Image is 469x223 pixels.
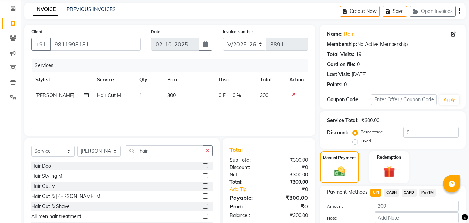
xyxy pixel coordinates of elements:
button: Create New [340,6,380,17]
div: 0 [357,61,360,68]
a: Ram [344,31,354,38]
div: ₹300.00 [269,171,313,178]
label: Note: [322,215,369,221]
div: Hair Cut M [31,183,56,190]
span: Hair Cut M [97,92,121,98]
img: _cash.svg [331,165,349,178]
button: Save [383,6,407,17]
label: Fixed [361,138,371,144]
div: Sub Total: [224,157,269,164]
div: Name: [327,31,343,38]
div: Membership: [327,41,357,48]
div: All men hair treatment [31,213,81,220]
div: ₹300.00 [361,117,379,124]
div: Last Visit: [327,71,350,78]
input: Search or Scan [126,145,203,156]
th: Action [285,72,308,88]
img: _gift.svg [380,165,399,179]
div: Service Total: [327,117,359,124]
div: Balance : [224,212,269,219]
span: 1 [139,92,142,98]
label: Invoice Number [223,29,253,35]
label: Percentage [361,129,383,135]
th: Disc [215,72,256,88]
button: +91 [31,38,51,51]
th: Service [93,72,135,88]
div: Hair Doo [31,162,51,170]
div: ₹300.00 [269,178,313,186]
div: Discount: [327,129,349,136]
div: Discount: [224,164,269,171]
label: Date [151,29,160,35]
span: [PERSON_NAME] [35,92,74,98]
span: 0 F [219,92,226,99]
div: Payable: [224,193,269,202]
div: 0 [344,81,347,88]
span: 300 [167,92,176,98]
button: Open Invoices [410,6,456,17]
div: Coupon Code [327,96,371,103]
div: Points: [327,81,343,88]
a: Add Tip [224,186,276,193]
div: Paid: [224,202,269,210]
label: Amount: [322,203,369,209]
th: Stylist [31,72,93,88]
div: ₹0 [276,186,313,193]
a: INVOICE [33,3,58,16]
label: Client [31,29,42,35]
span: | [228,92,230,99]
input: Search by Name/Mobile/Email/Code [50,38,141,51]
div: Hair Cut & [PERSON_NAME] M [31,193,100,200]
div: ₹300.00 [269,212,313,219]
div: ₹0 [269,202,313,210]
div: [DATE] [352,71,367,78]
a: PREVIOUS INVOICES [67,6,116,13]
span: CASH [384,189,399,197]
div: Net: [224,171,269,178]
span: 0 % [233,92,241,99]
div: Card on file: [327,61,355,68]
span: 300 [260,92,268,98]
label: Redemption [377,154,401,160]
label: Manual Payment [323,155,356,161]
th: Price [163,72,215,88]
input: Enter Offer / Coupon Code [371,94,437,105]
div: ₹300.00 [269,193,313,202]
div: ₹0 [269,164,313,171]
input: Amount [375,201,459,212]
input: Add Note [375,212,459,223]
span: Total [229,146,245,153]
th: Qty [135,72,163,88]
span: CARD [402,189,417,197]
span: Payment Methods [327,189,368,196]
div: Total Visits: [327,51,354,58]
div: Hair Cut & Shave [31,203,70,210]
th: Total [256,72,285,88]
div: ₹300.00 [269,157,313,164]
div: 19 [356,51,361,58]
button: Apply [439,95,459,105]
div: No Active Membership [327,41,459,48]
span: UPI [370,189,381,197]
div: Services [32,59,313,72]
div: Total: [224,178,269,186]
div: Hair Styling M [31,173,62,180]
span: PayTM [419,189,436,197]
